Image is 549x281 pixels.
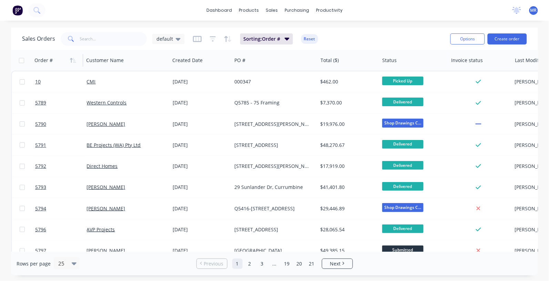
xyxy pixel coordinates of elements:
a: AVP Projects [87,226,115,233]
span: 5791 [35,142,46,149]
img: Factory [12,5,23,16]
span: 5796 [35,226,46,233]
div: [GEOGRAPHIC_DATA] [234,247,311,254]
span: Previous [204,260,223,267]
div: [STREET_ADDRESS][PERSON_NAME][PERSON_NAME] [234,121,311,128]
div: Invoice status [451,57,483,64]
div: [STREET_ADDRESS] [234,142,311,149]
a: 5791 [35,135,87,155]
button: Sorting:Order # [240,33,293,44]
a: 10 [35,71,87,92]
input: Search... [80,32,147,46]
span: Delivered [382,182,424,191]
a: 5796 [35,219,87,240]
div: Q5785 - 75 Framing [234,99,311,106]
a: Page 21 [307,259,317,269]
div: products [235,5,262,16]
div: purchasing [281,5,313,16]
span: Submitted [382,245,424,254]
a: BE Projects (WA) Pty Ltd [87,142,141,148]
div: $28,065.54 [321,226,374,233]
div: [STREET_ADDRESS][PERSON_NAME] [234,163,311,170]
a: Previous page [197,260,227,267]
div: $49,385.15 [321,247,374,254]
div: Q5416-[STREET_ADDRESS] [234,205,311,212]
span: Delivered [382,224,424,233]
span: 10 [35,78,41,85]
a: 5794 [35,198,87,219]
a: Page 20 [294,259,305,269]
span: MR [530,7,537,13]
div: [STREET_ADDRESS] [234,226,311,233]
span: 5792 [35,163,46,170]
span: Picked Up [382,77,424,85]
button: Reset [301,34,318,44]
div: [DATE] [173,163,229,170]
div: [DATE] [173,226,229,233]
span: Delivered [382,140,424,149]
div: [DATE] [173,99,229,106]
div: Customer Name [86,57,124,64]
a: 5793 [35,177,87,198]
a: Page 1 is your current page [232,259,243,269]
div: $41,401.80 [321,184,374,191]
span: Shop Drawings C... [382,119,424,127]
span: Delivered [382,161,424,170]
div: [DATE] [173,78,229,85]
span: default [156,35,173,42]
span: 5797 [35,247,46,254]
div: Order # [34,57,53,64]
a: [PERSON_NAME] [87,121,125,127]
span: Shop Drawings C... [382,203,424,212]
div: productivity [313,5,346,16]
a: Page 2 [245,259,255,269]
span: Delivered [382,98,424,106]
div: $17,919.00 [321,163,374,170]
a: CMI [87,78,96,85]
a: 5789 [35,92,87,113]
a: Page 19 [282,259,292,269]
div: $462.00 [321,78,374,85]
div: sales [262,5,281,16]
a: Jump forward [270,259,280,269]
div: $7,370.00 [321,99,374,106]
a: 5792 [35,156,87,177]
div: [DATE] [173,205,229,212]
a: dashboard [203,5,235,16]
div: Status [383,57,397,64]
button: Create order [488,33,527,44]
a: [PERSON_NAME] [87,247,125,254]
a: Next page [322,260,353,267]
div: [DATE] [173,184,229,191]
button: Options [450,33,485,44]
span: 5789 [35,99,46,106]
div: 29 Sunlander Dr, Currumbine [234,184,311,191]
span: 5790 [35,121,46,128]
a: [PERSON_NAME] [87,205,125,212]
span: Next [330,260,341,267]
div: 000347 [234,78,311,85]
div: Created Date [172,57,203,64]
a: [PERSON_NAME] [87,184,125,190]
div: $29,446.89 [321,205,374,212]
span: 5793 [35,184,46,191]
a: Page 3 [257,259,267,269]
a: Western Controls [87,99,127,106]
div: $19,976.00 [321,121,374,128]
ul: Pagination [194,259,356,269]
div: [DATE] [173,142,229,149]
a: 5797 [35,240,87,261]
div: $48,270.67 [321,142,374,149]
a: Direct Homes [87,163,118,169]
span: Sorting: Order # [244,36,281,42]
span: 5794 [35,205,46,212]
div: Total ($) [321,57,339,64]
div: PO # [234,57,245,64]
h1: Sales Orders [22,36,55,42]
div: [DATE] [173,247,229,254]
span: Rows per page [17,260,51,267]
a: 5790 [35,114,87,134]
div: [DATE] [173,121,229,128]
